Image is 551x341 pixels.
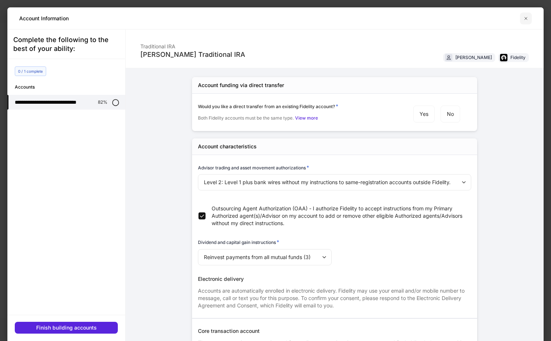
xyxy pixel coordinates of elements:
[198,82,284,89] h5: Account funding via direct transfer
[510,54,526,61] div: Fidelity
[198,287,465,309] span: Accounts are automatically enrolled in electronic delivery. Fidelity may use your email and/or mo...
[295,114,318,122] button: View more
[15,322,118,334] button: Finish building accounts
[36,324,97,331] div: Finish building accounts
[198,115,294,121] span: Both Fidelity accounts must be the same type.
[15,66,46,76] div: 0 / 1 complete
[198,174,471,190] div: Level 2: Level 1 plus bank wires without my instructions to same-registration accounts outside Fi...
[198,103,396,110] div: Would you like a direct transfer from an existing Fidelity account?
[98,99,107,105] p: 82%
[198,143,257,150] h5: Account characteristics
[140,50,245,59] div: [PERSON_NAME] Traditional IRA
[13,35,119,53] div: Complete the following to the best of your ability:
[455,54,492,61] div: [PERSON_NAME]
[198,327,471,335] div: Core transaction account
[140,38,245,50] div: Traditional IRA
[198,164,309,171] h6: Advisor trading and asset movement authorizations
[19,15,69,22] h5: Account Information
[15,83,125,90] h6: Accounts
[198,275,471,283] div: Electronic delivery
[198,238,279,246] h6: Dividend and capital gain instructions
[212,205,467,227] span: Outsourcing Agent Authorization (OAA) - I authorize Fidelity to accept instructions from my Prima...
[198,249,331,265] div: Reinvest payments from all mutual funds (3)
